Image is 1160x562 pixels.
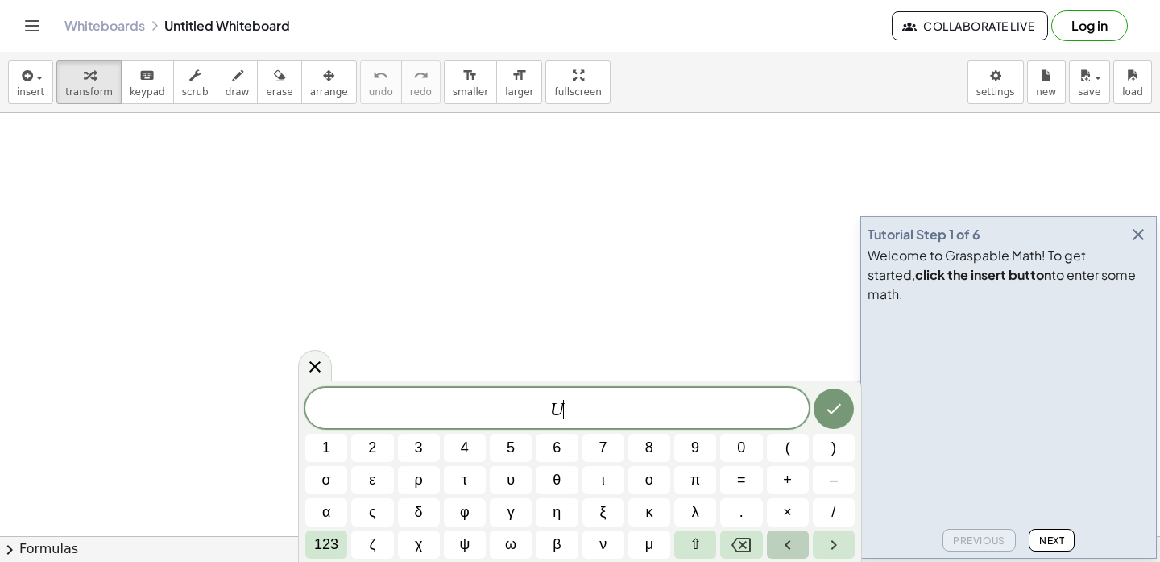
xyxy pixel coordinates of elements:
[553,502,561,523] span: η
[674,466,716,494] button: π
[314,534,338,556] span: 123
[582,531,624,559] button: ν
[351,434,393,462] button: 2
[266,86,292,98] span: erase
[398,498,440,527] button: δ
[892,11,1048,40] button: Collaborate Live
[413,66,429,85] i: redo
[301,60,357,104] button: arrange
[813,466,855,494] button: Minus
[401,60,441,104] button: redoredo
[369,86,393,98] span: undo
[505,86,533,98] span: larger
[831,502,835,523] span: /
[554,86,601,98] span: fullscreen
[351,466,393,494] button: ε
[1051,10,1128,41] button: Log in
[720,498,762,527] button: .
[139,66,155,85] i: keyboard
[783,502,792,523] span: ×
[444,466,486,494] button: τ
[628,531,670,559] button: μ
[322,437,330,459] span: 1
[360,60,402,104] button: undoundo
[674,531,716,559] button: Shift
[461,437,469,459] span: 4
[767,466,809,494] button: Plus
[767,434,809,462] button: (
[536,498,578,527] button: η
[645,437,653,459] span: 8
[490,466,532,494] button: υ
[415,437,423,459] span: 3
[512,66,527,85] i: format_size
[65,86,113,98] span: transform
[783,469,792,491] span: +
[398,466,440,494] button: ρ
[182,86,209,98] span: scrub
[217,60,259,104] button: draw
[976,86,1015,98] span: settings
[507,502,515,523] span: γ
[351,498,393,527] button: ς
[813,434,855,462] button: )
[674,434,716,462] button: 9
[553,469,561,491] span: θ
[602,469,605,491] span: ι
[737,469,746,491] span: =
[415,502,423,523] span: δ
[536,466,578,494] button: θ
[645,502,652,523] span: κ
[305,531,347,559] button: Default keyboard
[121,60,174,104] button: keyboardkeypad
[1039,535,1064,547] span: Next
[453,86,488,98] span: smaller
[257,60,301,104] button: erase
[628,498,670,527] button: κ
[415,469,423,491] span: ρ
[814,389,854,429] button: Done
[813,531,855,559] button: Right arrow
[305,498,347,527] button: α
[507,469,515,491] span: υ
[351,531,393,559] button: ζ
[398,434,440,462] button: 3
[305,434,347,462] button: 1
[505,534,516,556] span: ω
[674,498,716,527] button: λ
[767,498,809,527] button: Times
[64,18,145,34] a: Whiteboards
[720,434,762,462] button: 0
[398,531,440,559] button: χ
[628,466,670,494] button: ο
[691,437,699,459] span: 9
[490,498,532,527] button: γ
[868,225,980,244] div: Tutorial Step 1 of 6
[967,60,1024,104] button: settings
[1027,60,1066,104] button: new
[831,437,836,459] span: )
[645,534,653,556] span: μ
[905,19,1034,33] span: Collaborate Live
[1078,86,1100,98] span: save
[645,469,653,491] span: ο
[490,434,532,462] button: 5
[459,534,470,556] span: ψ
[1113,60,1152,104] button: load
[536,434,578,462] button: 6
[550,398,564,419] var: U
[767,531,809,559] button: Left arrow
[322,502,330,523] span: α
[720,531,762,559] button: Backspace
[56,60,122,104] button: transform
[310,86,348,98] span: arrange
[536,531,578,559] button: β
[17,86,44,98] span: insert
[410,86,432,98] span: redo
[915,266,1051,283] b: click the insert button
[19,13,45,39] button: Toggle navigation
[507,437,515,459] span: 5
[737,437,745,459] span: 0
[368,437,376,459] span: 2
[720,466,762,494] button: Equals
